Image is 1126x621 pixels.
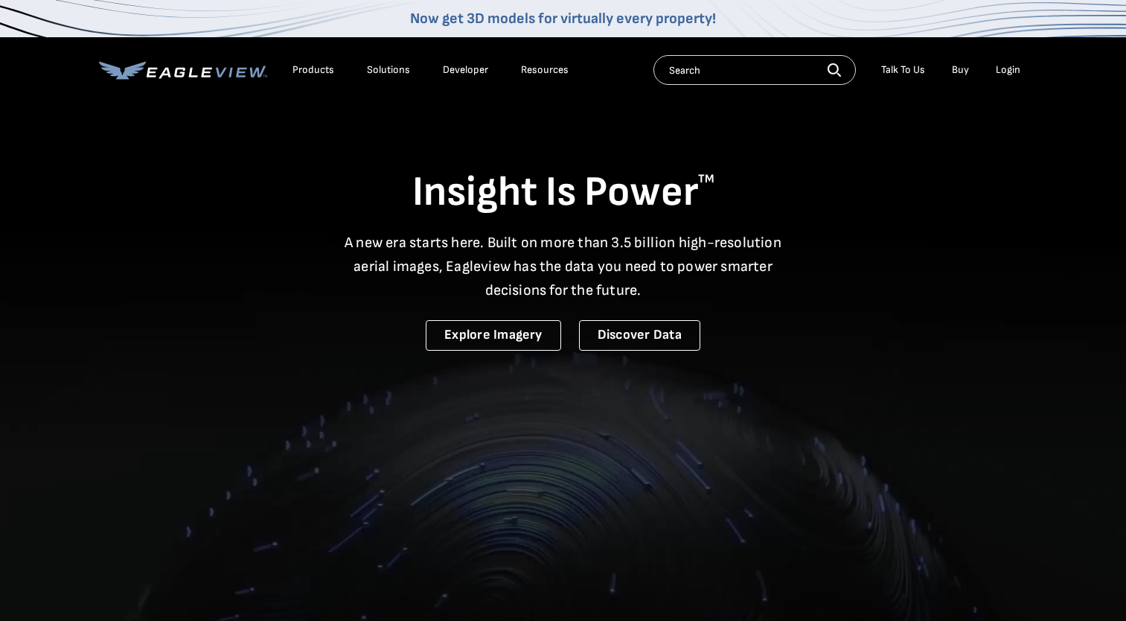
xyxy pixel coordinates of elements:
input: Search [653,55,856,85]
div: Products [292,63,334,77]
a: Discover Data [579,320,700,351]
div: Login [996,63,1020,77]
sup: TM [698,172,714,186]
div: Resources [521,63,569,77]
div: Talk To Us [881,63,925,77]
div: Solutions [367,63,410,77]
h1: Insight Is Power [99,167,1028,219]
p: A new era starts here. Built on more than 3.5 billion high-resolution aerial images, Eagleview ha... [336,231,791,302]
a: Now get 3D models for virtually every property! [410,10,716,28]
a: Developer [443,63,488,77]
a: Buy [952,63,969,77]
a: Explore Imagery [426,320,561,351]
